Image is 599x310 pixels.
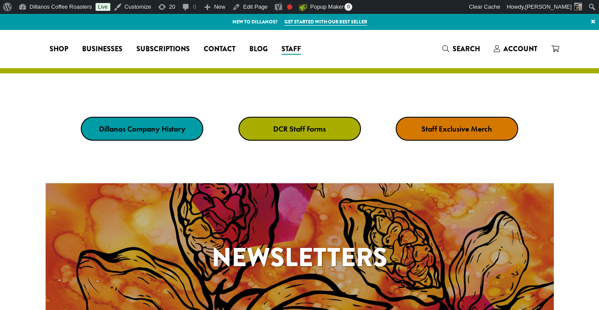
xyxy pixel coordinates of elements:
[238,117,361,141] a: DCR Staff Forms
[285,18,367,26] a: Get started with our best seller
[525,3,572,10] span: [PERSON_NAME]
[275,42,308,56] a: Staff
[81,117,203,141] a: Dillanos Company History
[82,44,122,55] span: Businesses
[396,117,518,141] a: Staff Exclusive Merch
[453,44,480,54] span: Search
[136,44,190,55] span: Subscriptions
[273,124,326,134] strong: DCR Staff Forms
[587,14,599,30] a: ×
[99,124,185,134] strong: Dillanos Company History
[96,3,110,11] a: Live
[503,44,537,54] span: Account
[287,4,292,10] div: Focus keyphrase not set
[421,124,492,134] strong: Staff Exclusive Merch
[204,44,235,55] span: Contact
[249,44,268,55] span: Blog
[46,238,554,277] h1: Newsletters
[344,3,352,11] span: 0
[50,44,68,55] span: Shop
[435,42,487,56] a: Search
[43,42,75,56] a: Shop
[281,44,301,55] span: Staff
